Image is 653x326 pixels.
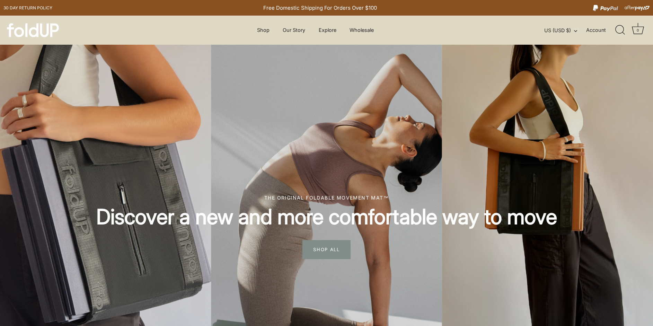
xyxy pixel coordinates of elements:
a: Wholesale [344,24,380,37]
a: Shop [251,24,275,37]
a: Account [586,26,618,34]
a: Search [612,23,628,38]
button: US (USD $) [544,27,585,34]
h2: Discover a new and more comfortable way to move [31,204,622,230]
a: 30 day Return policy [3,4,52,12]
a: Cart [630,23,645,38]
a: Explore [313,24,343,37]
div: Primary navigation [240,24,391,37]
div: The original foldable movement mat™ [31,194,622,201]
a: Our Story [277,24,311,37]
span: SHOP ALL [302,240,351,259]
div: 0 [634,27,641,34]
